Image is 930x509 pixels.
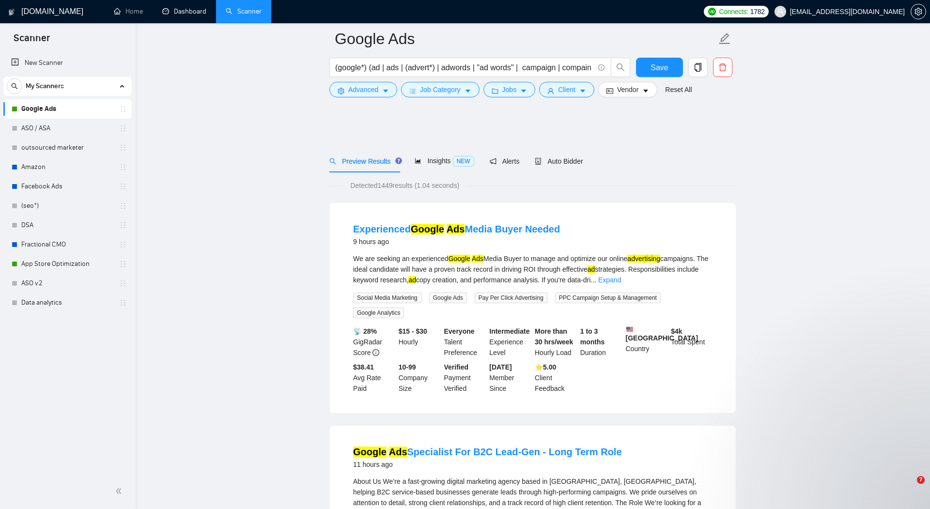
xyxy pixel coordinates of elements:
div: Payment Verified [442,362,488,394]
a: Fractional CMO [21,235,113,254]
a: outsourced marketer [21,138,113,157]
button: search [7,78,22,94]
span: holder [119,124,127,132]
span: Google Analytics [353,308,404,318]
a: DSA [21,216,113,235]
div: Country [624,326,669,358]
mark: Ads [447,224,465,234]
button: setting [911,4,926,19]
div: Hourly [397,326,442,358]
a: New Scanner [11,53,124,73]
li: New Scanner [3,53,132,73]
span: holder [119,221,127,229]
div: Experience Level [487,326,533,358]
span: Save [651,62,668,74]
mark: Google [411,224,444,234]
span: user [547,87,554,94]
span: search [611,63,630,72]
a: searchScanner [226,7,262,15]
span: search [329,158,336,165]
button: folderJobscaret-down [483,82,536,97]
mark: Ads [472,255,483,262]
input: Scanner name... [335,27,716,51]
span: holder [119,202,127,210]
span: setting [911,8,926,15]
button: settingAdvancedcaret-down [329,82,397,97]
a: Amazon [21,157,113,177]
a: Google AdsSpecialist For B2C Lead-Gen - Long Term Role [353,447,622,457]
span: caret-down [642,87,649,94]
a: Expand [598,276,621,284]
span: Vendor [617,84,638,95]
b: $15 - $30 [399,327,427,335]
span: Auto Bidder [535,157,583,165]
a: ASO / ASA [21,119,113,138]
button: idcardVendorcaret-down [598,82,657,97]
span: My Scanners [26,77,64,96]
span: 7 [917,476,925,484]
span: holder [119,105,127,113]
span: Alerts [490,157,520,165]
div: Total Spent [669,326,714,358]
img: 🇺🇸 [626,326,633,333]
mark: ad [408,276,416,284]
a: Google Ads [21,99,113,119]
a: ASO v.2 [21,274,113,293]
span: NEW [453,156,474,167]
button: barsJob Categorycaret-down [401,82,479,97]
span: robot [535,158,542,165]
button: userClientcaret-down [539,82,594,97]
b: $ 4k [671,327,682,335]
a: homeHome [114,7,143,15]
button: search [611,58,630,77]
span: idcard [606,87,613,94]
span: ... [590,276,596,284]
span: info-circle [372,349,379,356]
div: Talent Preference [442,326,488,358]
span: Preview Results [329,157,399,165]
img: logo [8,4,15,20]
div: 9 hours ago [353,236,560,247]
b: ⭐️ 5.00 [535,363,556,371]
span: caret-down [520,87,527,94]
span: Client [558,84,575,95]
span: caret-down [465,87,471,94]
a: ExperiencedGoogle AdsMedia Buyer Needed [353,224,560,234]
mark: Google [449,255,470,262]
span: Jobs [502,84,517,95]
span: holder [119,299,127,307]
b: 10-99 [399,363,416,371]
span: Google Ads [429,293,467,303]
span: Pay Per Click Advertising [475,293,547,303]
b: 📡 28% [353,327,377,335]
span: holder [119,260,127,268]
div: Client Feedback [533,362,578,394]
a: (seo*) [21,196,113,216]
b: Verified [444,363,469,371]
span: Scanner [6,31,58,51]
span: copy [689,63,707,72]
div: GigRadar Score [351,326,397,358]
span: holder [119,279,127,287]
a: setting [911,8,926,15]
div: We are seeking an experienced Media Buyer to manage and optimize our online campaigns. The ideal ... [353,253,713,285]
span: double-left [115,486,125,496]
span: holder [119,183,127,190]
span: info-circle [598,64,604,71]
div: Hourly Load [533,326,578,358]
input: Search Freelance Jobs... [335,62,594,74]
span: caret-down [579,87,586,94]
a: dashboardDashboard [162,7,206,15]
span: Job Category [420,84,460,95]
span: delete [713,63,732,72]
span: notification [490,158,496,165]
b: 1 to 3 months [580,327,605,346]
mark: ad [588,265,595,273]
div: 11 hours ago [353,459,622,470]
a: Reset All [665,84,692,95]
b: [GEOGRAPHIC_DATA] [626,326,698,342]
span: setting [338,87,344,94]
a: App Store Optimization [21,254,113,274]
img: upwork-logo.png [708,8,716,15]
mark: advertising [627,255,660,262]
